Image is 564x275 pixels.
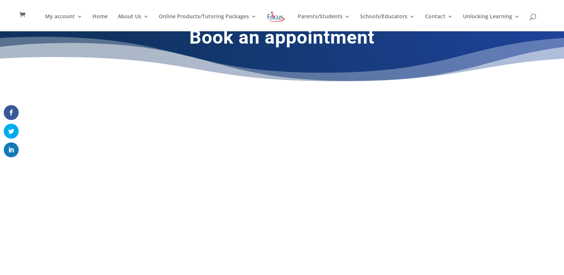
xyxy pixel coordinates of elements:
a: Online Products/Tutoring Packages [159,14,256,31]
a: Parents/Students [298,14,350,31]
a: Schools/Educators [360,14,415,31]
a: My account [45,14,82,31]
a: About Us [118,14,149,31]
h1: Book an appointment [81,26,483,52]
a: Contact [425,14,453,31]
a: Home [92,14,108,31]
a: Unlocking Learning [463,14,519,31]
img: Focus on Learning [267,10,286,23]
